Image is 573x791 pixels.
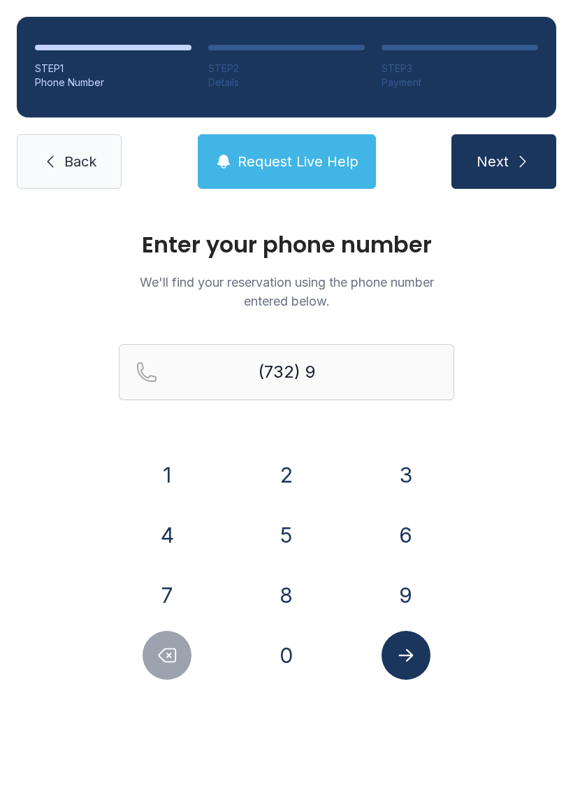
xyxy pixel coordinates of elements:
div: Phone Number [35,76,191,90]
button: 9 [382,571,430,620]
p: We'll find your reservation using the phone number entered below. [119,273,454,311]
button: 0 [262,631,311,680]
div: STEP 2 [208,62,365,76]
span: Next [477,152,509,171]
button: 5 [262,511,311,560]
div: STEP 3 [382,62,538,76]
button: 3 [382,450,430,499]
button: 4 [143,511,191,560]
div: Details [208,76,365,90]
input: Reservation phone number [119,344,454,400]
button: Delete number [143,631,191,680]
button: 8 [262,571,311,620]
div: STEP 1 [35,62,191,76]
h1: Enter your phone number [119,234,454,256]
button: 1 [143,450,191,499]
span: Request Live Help [238,152,358,171]
button: 2 [262,450,311,499]
div: Payment [382,76,538,90]
button: 7 [143,571,191,620]
span: Back [64,152,96,171]
button: 6 [382,511,430,560]
button: Submit lookup form [382,631,430,680]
